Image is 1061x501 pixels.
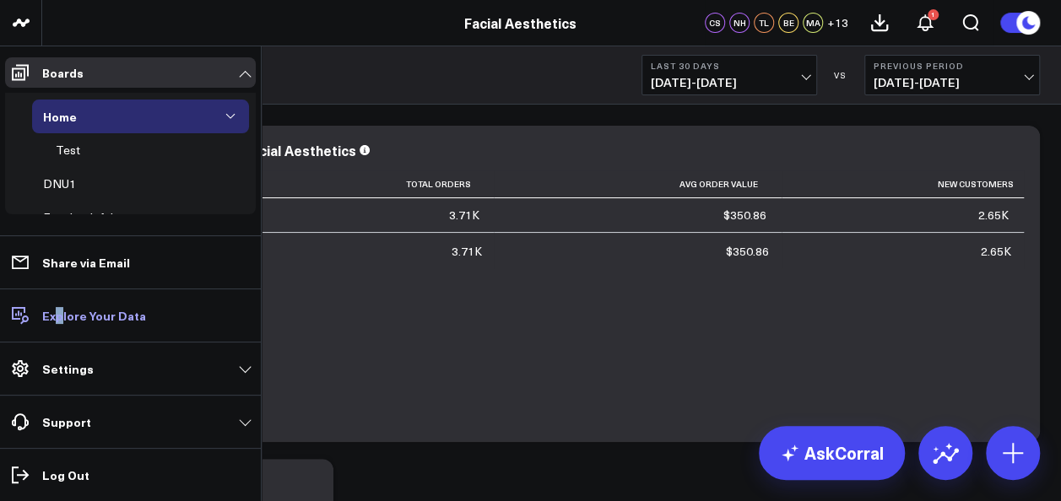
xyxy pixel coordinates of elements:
[759,426,905,480] a: AskCorral
[651,61,808,71] b: Last 30 Days
[874,61,1031,71] b: Previous Period
[42,362,94,375] p: Settings
[827,13,848,33] button: +13
[729,13,750,33] div: NH
[874,76,1031,89] span: [DATE] - [DATE]
[45,133,116,167] a: TestOpen board menu
[32,100,113,133] a: HomeOpen board menu
[726,243,769,260] div: $350.86
[448,207,479,224] div: 3.71K
[978,207,1009,224] div: 2.65K
[826,70,856,80] div: VS
[32,201,155,234] a: Facebook AdsOpen board menu
[39,207,123,228] div: Facebook Ads
[39,174,80,194] div: DNU1
[42,256,130,269] p: Share via Email
[451,243,481,260] div: 3.71K
[5,460,256,490] a: Log Out
[42,66,84,79] p: Boards
[827,17,848,29] span: + 13
[42,415,91,428] p: Support
[803,13,823,33] div: MA
[42,468,89,482] p: Log Out
[51,140,84,160] div: Test
[864,55,1040,95] button: Previous Period[DATE]-[DATE]
[651,76,808,89] span: [DATE] - [DATE]
[245,170,494,198] th: Total Orders
[928,9,939,20] div: 1
[705,13,725,33] div: CS
[32,167,112,201] a: DNU1Open board menu
[782,170,1024,198] th: New Customers
[754,13,774,33] div: TL
[778,13,798,33] div: BE
[723,207,766,224] div: $350.86
[39,106,81,127] div: Home
[494,170,781,198] th: Avg Order Value
[641,55,817,95] button: Last 30 Days[DATE]-[DATE]
[42,309,146,322] p: Explore Your Data
[464,13,577,32] a: Facial Aesthetics
[981,243,1011,260] div: 2.65K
